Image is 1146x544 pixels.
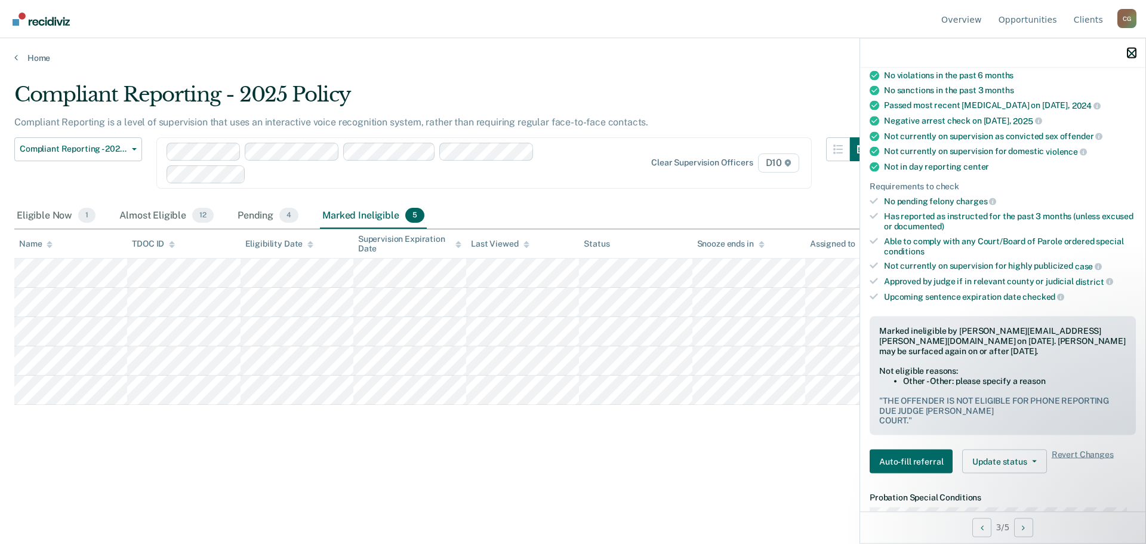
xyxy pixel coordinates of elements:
div: Approved by judge if in relevant county or judicial [884,276,1136,287]
div: Clear supervision officers [651,158,753,168]
div: C G [1117,9,1136,28]
a: Home [14,53,1132,63]
div: Supervision Expiration Date [358,234,461,254]
span: months [985,85,1013,95]
span: D10 [758,153,799,173]
button: Auto-fill referral [870,450,953,474]
span: 2025 [1013,116,1042,125]
span: violence [1046,146,1087,156]
div: Pending [235,203,301,229]
div: Upcoming sentence expiration date [884,291,1136,302]
span: months [985,70,1013,80]
span: charges [956,196,997,206]
button: Next Opportunity [1014,518,1033,537]
span: 5 [405,208,424,223]
div: Able to comply with any Court/Board of Parole ordered special [884,236,1136,256]
img: Recidiviz [13,13,70,26]
div: Almost Eligible [117,203,216,229]
span: offender [1060,131,1103,141]
div: Snooze ends in [697,239,765,249]
div: Requirements to check [870,181,1136,191]
div: Last Viewed [471,239,529,249]
div: Passed most recent [MEDICAL_DATA] on [DATE], [884,100,1136,111]
div: Not currently on supervision for domestic [884,146,1136,157]
div: Name [19,239,53,249]
div: Compliant Reporting - 2025 Policy [14,82,874,116]
span: documented) [894,221,944,230]
div: Marked ineligible by [PERSON_NAME][EMAIL_ADDRESS][PERSON_NAME][DOMAIN_NAME] on [DATE]. [PERSON_NA... [879,326,1126,356]
div: No violations in the past 6 [884,70,1136,81]
div: Eligibility Date [245,239,314,249]
button: Previous Opportunity [972,518,991,537]
span: conditions [884,246,925,256]
div: Status [584,239,609,249]
div: No sanctions in the past 3 [884,85,1136,96]
div: Not currently on supervision for highly publicized [884,261,1136,272]
span: checked [1022,292,1064,302]
span: 1 [78,208,95,223]
button: Profile dropdown button [1117,9,1136,28]
div: 3 / 5 [860,511,1145,543]
div: Not currently on supervision as convicted sex [884,131,1136,142]
pre: " THE OFFENDER IS NOT ELIGIBLE FOR PHONE REPORTING DUE JUDGE [PERSON_NAME] COURT. " [879,395,1126,425]
li: Other - Other: please specify a reason [903,376,1126,386]
span: 12 [192,208,214,223]
div: Assigned to [810,239,866,249]
div: No pending felony [884,196,1136,207]
div: Negative arrest check on [DATE], [884,115,1136,126]
div: Has reported as instructed for the past 3 months (unless excused or [884,211,1136,232]
div: Eligible Now [14,203,98,229]
span: case [1075,262,1102,271]
span: Compliant Reporting - 2025 Policy [20,144,127,154]
dt: Probation Special Conditions [870,493,1136,503]
span: district [1076,276,1113,286]
span: 2024 [1072,101,1101,110]
button: Update status [962,450,1046,474]
p: Compliant Reporting is a level of supervision that uses an interactive voice recognition system, ... [14,116,648,128]
span: Revert Changes [1052,450,1114,474]
div: Marked Ineligible [320,203,427,229]
span: center [963,161,989,171]
div: Not eligible reasons: [879,366,1126,376]
a: Navigate to form link [870,450,957,474]
span: 4 [279,208,298,223]
div: TDOC ID [132,239,175,249]
div: Not in day reporting [884,161,1136,171]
